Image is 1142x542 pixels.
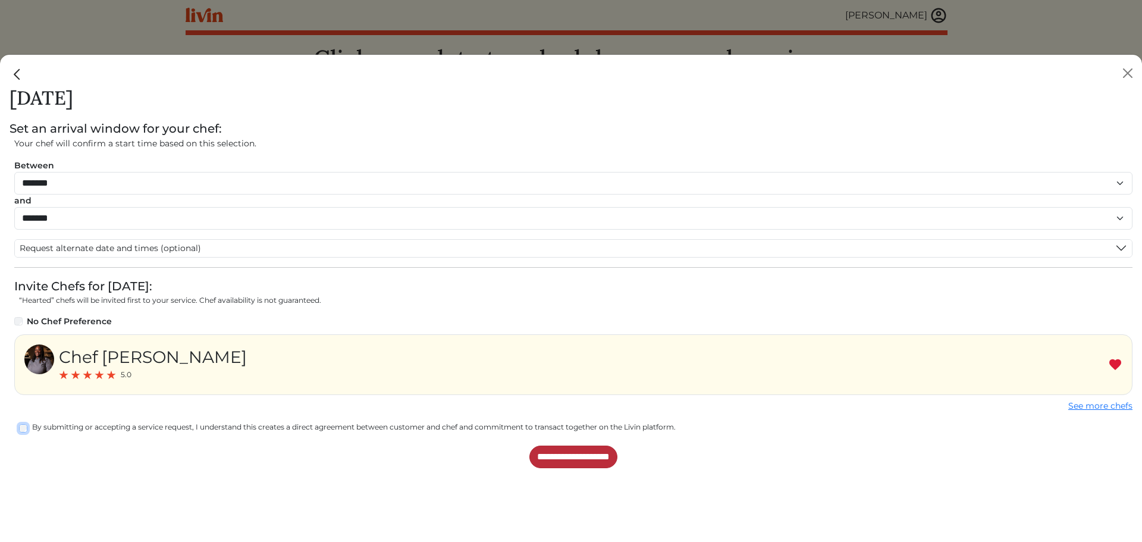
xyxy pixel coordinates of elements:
[10,120,1132,137] div: Set an arrival window for your chef:
[14,195,32,207] label: and
[10,65,25,80] a: Close
[10,67,25,82] img: back_caret-0738dc900bf9763b5e5a40894073b948e17d9601fd527fca9689b06ce300169f.svg
[20,242,201,255] span: Request alternate date and times (optional)
[24,344,247,385] a: Chef [PERSON_NAME] 5.0
[27,315,112,328] label: No Chef Preference
[71,370,80,380] img: red_star-5cc96fd108c5e382175c3007810bf15d673b234409b64feca3859e161d9d1ec7.svg
[1068,400,1132,411] a: See more chefs
[14,137,1132,150] div: Your chef will confirm a start time based on this selection.
[121,369,131,380] span: 5.0
[10,87,1132,109] h1: [DATE]
[14,277,1132,295] div: Invite Chefs for [DATE]:
[95,370,104,380] img: red_star-5cc96fd108c5e382175c3007810bf15d673b234409b64feca3859e161d9d1ec7.svg
[1118,64,1137,83] button: Close
[1108,358,1122,372] img: Remove Favorite chef
[19,295,1132,306] p: “Hearted” chefs will be invited first to your service. Chef availability is not guaranteed.
[14,159,54,172] label: Between
[106,370,116,380] img: red_star-5cc96fd108c5e382175c3007810bf15d673b234409b64feca3859e161d9d1ec7.svg
[32,422,1132,433] label: By submitting or accepting a service request, I understand this creates a direct agreement betwee...
[59,370,68,380] img: red_star-5cc96fd108c5e382175c3007810bf15d673b234409b64feca3859e161d9d1ec7.svg
[59,344,247,369] div: Chef [PERSON_NAME]
[24,344,54,374] img: 3e6ad4af7e4941a98703f3f526bf3736
[15,240,1132,257] button: Request alternate date and times (optional)
[83,370,92,380] img: red_star-5cc96fd108c5e382175c3007810bf15d673b234409b64feca3859e161d9d1ec7.svg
